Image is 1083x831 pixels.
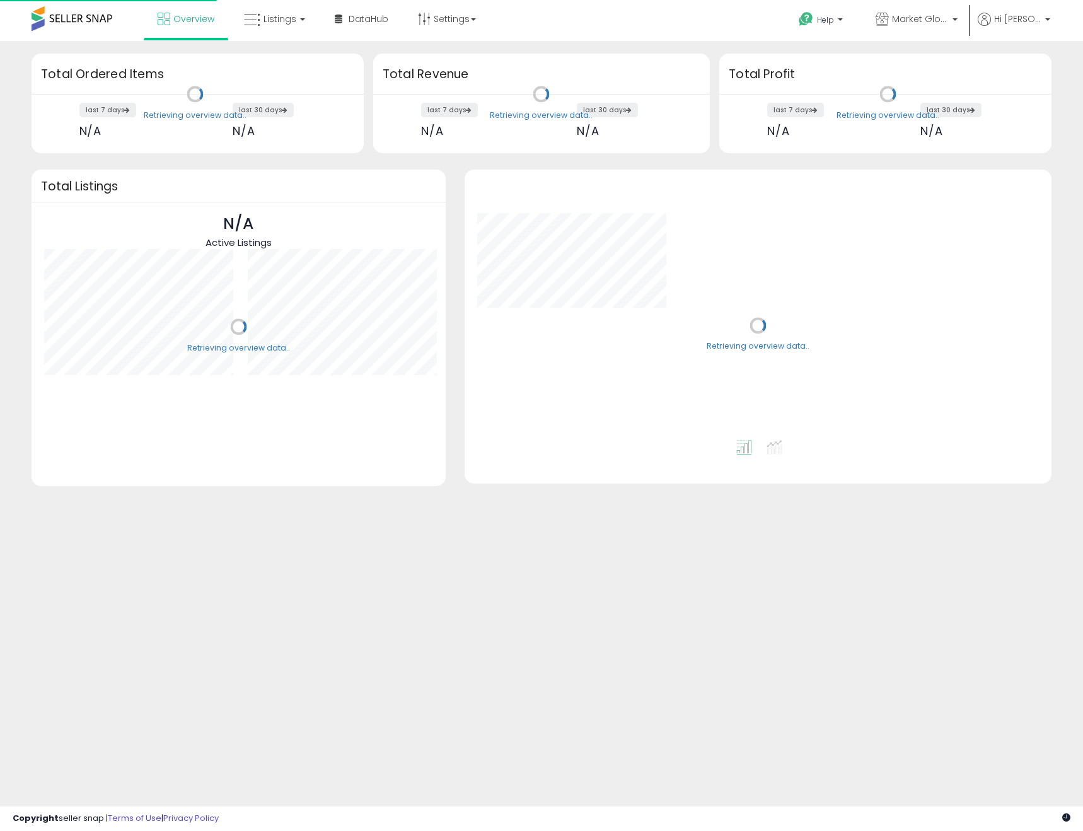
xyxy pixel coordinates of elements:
div: Retrieving overview data.. [144,110,246,121]
div: Retrieving overview data.. [837,110,939,121]
span: Market Global [892,13,949,25]
a: Help [789,2,855,41]
div: Retrieving overview data.. [707,341,809,352]
span: DataHub [349,13,388,25]
div: Retrieving overview data.. [187,342,290,354]
div: Retrieving overview data.. [490,110,593,121]
i: Get Help [798,11,814,27]
span: Hi [PERSON_NAME] [994,13,1041,25]
span: Listings [264,13,296,25]
a: Hi [PERSON_NAME] [978,13,1050,41]
span: Overview [173,13,214,25]
span: Help [817,15,834,25]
